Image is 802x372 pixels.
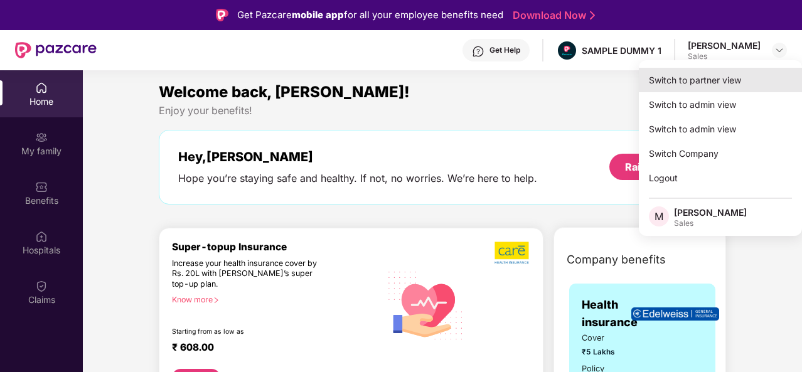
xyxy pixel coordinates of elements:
img: svg+xml;base64,PHN2ZyBpZD0iRHJvcGRvd24tMzJ4MzIiIHhtbG5zPSJodHRwOi8vd3d3LnczLm9yZy8yMDAwL3N2ZyIgd2... [774,45,784,55]
div: Switch to admin view [639,117,802,141]
span: ₹5 Lakhs [582,346,628,358]
strong: mobile app [292,9,344,21]
div: [PERSON_NAME] [674,206,747,218]
div: Increase your health insurance cover by Rs. 20L with [PERSON_NAME]’s super top-up plan. [172,258,327,290]
div: Switch to admin view [639,92,802,117]
span: Welcome back, [PERSON_NAME]! [159,83,410,101]
div: Sales [688,51,761,61]
img: Stroke [590,9,595,22]
img: svg+xml;base64,PHN2ZyBpZD0iSG9zcGl0YWxzIiB4bWxucz0iaHR0cDovL3d3dy53My5vcmcvMjAwMC9zdmciIHdpZHRoPS... [35,230,48,243]
img: insurerLogo [631,307,719,321]
a: Download Now [513,9,591,22]
img: svg+xml;base64,PHN2ZyBpZD0iSG9tZSIgeG1sbnM9Imh0dHA6Ly93d3cudzMub3JnLzIwMDAvc3ZnIiB3aWR0aD0iMjAiIG... [35,82,48,94]
span: Health insurance [582,296,638,332]
span: Company benefits [567,251,666,268]
div: Starting from as low as [172,327,328,336]
span: M [655,209,663,224]
span: right [213,297,220,304]
div: Enjoy your benefits! [159,104,726,117]
div: Hey, [PERSON_NAME] [178,149,537,164]
div: Get Help [489,45,520,55]
img: svg+xml;base64,PHN2ZyB3aWR0aD0iMjAiIGhlaWdodD0iMjAiIHZpZXdCb3g9IjAgMCAyMCAyMCIgZmlsbD0ibm9uZSIgeG... [35,131,48,144]
div: [PERSON_NAME] [688,40,761,51]
img: b5dec4f62d2307b9de63beb79f102df3.png [495,241,530,265]
div: Hope you’re staying safe and healthy. If not, no worries. We’re here to help. [178,172,537,185]
img: Logo [216,9,228,21]
div: Logout [639,166,802,190]
div: Switch to partner view [639,68,802,92]
div: Sales [674,218,747,228]
div: Know more [172,295,373,304]
img: Pazcare_Alternative_logo-01-01.png [558,41,576,60]
div: Switch Company [639,141,802,166]
img: svg+xml;base64,PHN2ZyBpZD0iSGVscC0zMngzMiIgeG1sbnM9Imh0dHA6Ly93d3cudzMub3JnLzIwMDAvc3ZnIiB3aWR0aD... [472,45,484,58]
div: Raise a claim [625,160,691,174]
img: New Pazcare Logo [15,42,97,58]
img: svg+xml;base64,PHN2ZyBpZD0iQmVuZWZpdHMiIHhtbG5zPSJodHRwOi8vd3d3LnczLm9yZy8yMDAwL3N2ZyIgd2lkdGg9Ij... [35,181,48,193]
span: Cover [582,332,628,344]
div: Super-topup Insurance [172,241,381,253]
img: svg+xml;base64,PHN2ZyBpZD0iQ2xhaW0iIHhtbG5zPSJodHRwOi8vd3d3LnczLm9yZy8yMDAwL3N2ZyIgd2lkdGg9IjIwIi... [35,280,48,292]
div: SAMPLE DUMMY 1 [582,45,661,56]
img: svg+xml;base64,PHN2ZyB4bWxucz0iaHR0cDovL3d3dy53My5vcmcvMjAwMC9zdmciIHhtbG5zOnhsaW5rPSJodHRwOi8vd3... [381,259,471,350]
div: Get Pazcare for all your employee benefits need [237,8,503,23]
div: ₹ 608.00 [172,341,368,356]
